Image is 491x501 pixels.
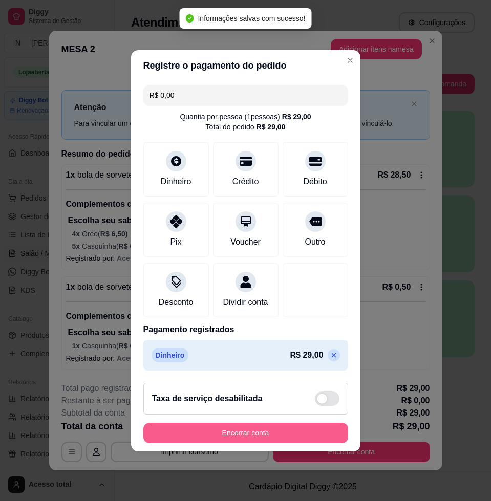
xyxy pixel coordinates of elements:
span: Informações salvas com sucesso! [198,14,305,23]
div: Crédito [232,176,259,188]
p: Dinheiro [152,348,189,362]
h2: Taxa de serviço desabilitada [152,393,263,405]
header: Registre o pagamento do pedido [131,50,360,81]
input: Ex.: hambúrguer de cordeiro [150,85,342,105]
div: Quantia por pessoa ( 1 pessoas) [180,112,311,122]
div: Débito [303,176,327,188]
button: Close [342,52,358,69]
div: Desconto [159,296,194,309]
div: Voucher [230,236,261,248]
div: Dividir conta [223,296,268,309]
p: R$ 29,00 [290,349,324,361]
div: R$ 29,00 [257,122,286,132]
div: Dinheiro [161,176,191,188]
button: Encerrar conta [143,423,348,443]
div: Total do pedido [206,122,286,132]
p: Pagamento registrados [143,323,348,336]
div: R$ 29,00 [282,112,311,122]
span: check-circle [185,14,194,23]
div: Outro [305,236,325,248]
div: Pix [170,236,181,248]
